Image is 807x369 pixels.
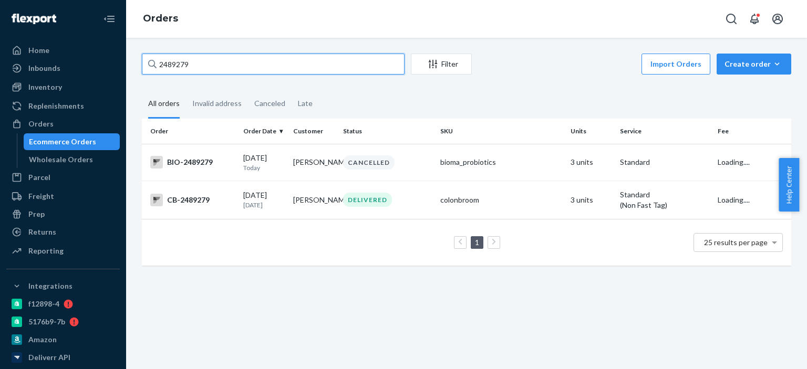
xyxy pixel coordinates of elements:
a: Page 1 is your current page [473,238,481,247]
button: Integrations [6,278,120,294]
div: Customer [293,126,335,135]
p: [DATE] [243,201,285,209]
th: SKU [436,119,566,144]
button: Close Navigation [99,8,120,29]
a: Ecommerce Orders [24,133,120,150]
a: f12898-4 [6,296,120,312]
a: Home [6,42,120,59]
th: Order [142,119,239,144]
div: Orders [28,119,54,129]
div: Amazon [28,334,57,345]
div: CB-2489279 [150,194,235,206]
th: Order Date [239,119,289,144]
td: [PERSON_NAME] [289,144,339,181]
th: Service [616,119,713,144]
div: Inventory [28,82,62,92]
a: Orders [6,115,120,132]
button: Create order [717,54,791,75]
div: All orders [148,90,180,119]
div: Freight [28,191,54,202]
div: Integrations [28,281,73,291]
a: Reporting [6,243,120,259]
th: Fee [713,119,791,144]
td: Loading.... [713,181,791,219]
button: Open notifications [744,8,765,29]
div: Wholesale Orders [29,154,93,165]
a: Inbounds [6,60,120,77]
a: Freight [6,188,120,205]
div: [DATE] [243,190,285,209]
div: Inbounds [28,63,60,73]
div: f12898-4 [28,299,59,309]
div: Prep [28,209,45,219]
th: Status [339,119,436,144]
a: Amazon [6,331,120,348]
div: Late [298,90,313,117]
p: Today [243,163,285,172]
div: colonbroom [440,195,562,205]
td: [PERSON_NAME] [289,181,339,219]
button: Open account menu [767,8,788,29]
p: Standard [620,157,709,167]
div: Home [28,45,49,56]
div: Returns [28,227,56,237]
td: Loading.... [713,144,791,181]
a: Returns [6,224,120,240]
div: CANCELLED [343,155,395,170]
th: Units [566,119,616,144]
a: Orders [143,13,178,24]
button: Filter [411,54,472,75]
a: 5176b9-7b [6,313,120,330]
div: Ecommerce Orders [29,136,96,147]
div: Reporting [28,246,64,256]
div: (Non Fast Tag) [620,200,709,210]
button: Help Center [779,158,799,212]
a: Parcel [6,169,120,186]
div: Filter [411,59,471,69]
div: Parcel [28,172,50,183]
div: BIO-2489279 [150,156,235,168]
div: Invalid address [192,90,242,117]
a: Prep [6,206,120,223]
div: Canceled [254,90,285,117]
button: Open Search Box [721,8,742,29]
span: 25 results per page [704,238,768,247]
button: Import Orders [642,54,710,75]
a: Wholesale Orders [24,151,120,168]
div: Deliverr API [28,352,70,363]
a: Inventory [6,79,120,96]
a: Deliverr API [6,349,120,366]
div: [DATE] [243,153,285,172]
ol: breadcrumbs [134,4,187,34]
div: DELIVERED [343,193,392,207]
img: Flexport logo [12,14,56,24]
td: 3 units [566,181,616,219]
div: Create order [725,59,783,69]
input: Search orders [142,54,405,75]
div: Replenishments [28,101,84,111]
div: 5176b9-7b [28,317,65,327]
p: Standard [620,189,709,200]
td: 3 units [566,144,616,181]
div: bioma_probiotics [440,157,562,167]
a: Replenishments [6,98,120,114]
